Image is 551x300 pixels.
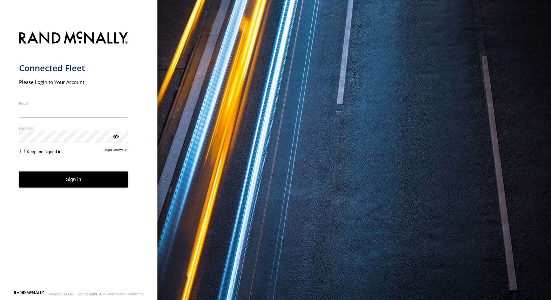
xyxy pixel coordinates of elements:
span: Keep me signed in [27,149,61,154]
form: main [19,28,139,290]
a: Forgot password? [103,148,128,154]
label: Password [19,126,128,130]
button: Sign in [19,171,128,188]
h2: Please Login to Your Account [19,79,128,85]
input: Keep me signed in [20,149,25,153]
a: Terms and Conditions [109,292,143,296]
div: ViewPassword [112,133,119,139]
a: Visit our Website [14,291,44,297]
div: Version: 309.01 [49,292,74,296]
h1: Connected Fleet [19,63,128,73]
label: Email [19,101,128,106]
img: Rand McNally [19,30,128,47]
div: © Copyright 2025 - [78,292,143,296]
